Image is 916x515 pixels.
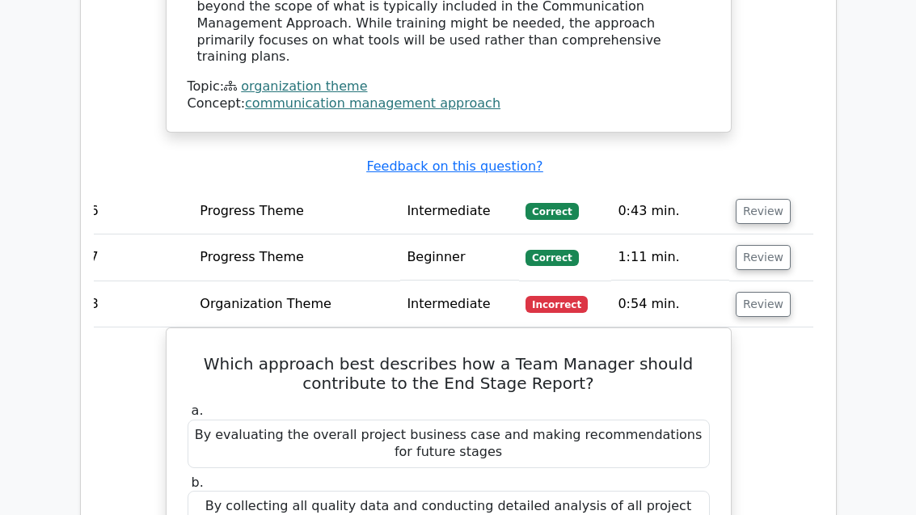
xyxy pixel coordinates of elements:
td: 8 [84,281,194,327]
span: Correct [526,203,578,219]
td: 0:54 min. [611,281,729,327]
td: 6 [84,188,194,234]
td: Intermediate [400,281,519,327]
div: By evaluating the overall project business case and making recommendations for future stages [188,420,710,468]
button: Review [736,199,791,224]
a: organization theme [241,78,367,94]
span: a. [192,403,204,418]
a: communication management approach [245,95,500,111]
h5: Which approach best describes how a Team Manager should contribute to the End Stage Report? [186,354,711,393]
td: 1:11 min. [611,234,729,281]
td: Organization Theme [193,281,400,327]
td: 7 [84,234,194,281]
a: Feedback on this question? [366,158,542,174]
td: Progress Theme [193,188,400,234]
span: Correct [526,250,578,266]
div: Topic: [188,78,710,95]
td: 0:43 min. [611,188,729,234]
div: Concept: [188,95,710,112]
button: Review [736,245,791,270]
td: Progress Theme [193,234,400,281]
span: b. [192,475,204,490]
span: Incorrect [526,296,588,312]
td: Beginner [400,234,519,281]
td: Intermediate [400,188,519,234]
button: Review [736,292,791,317]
